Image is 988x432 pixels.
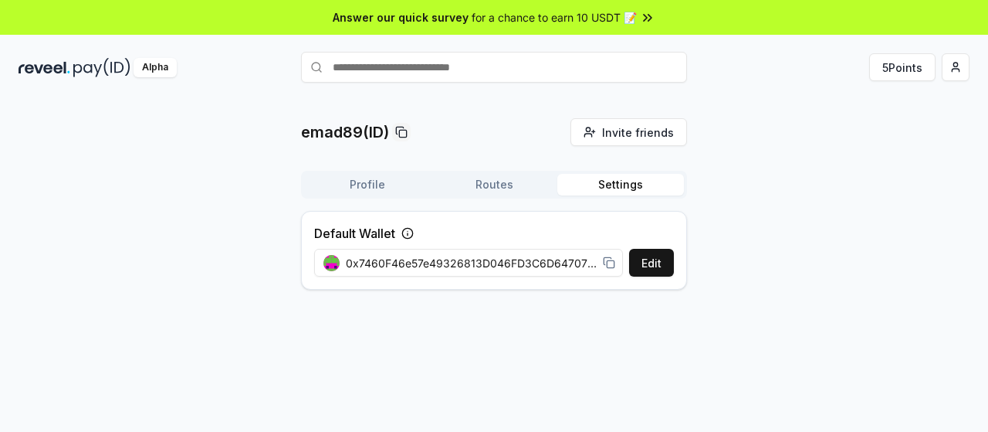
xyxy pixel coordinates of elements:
span: Invite friends [602,124,674,141]
button: 5Points [869,53,936,81]
span: 0x7460F46e57e49326813D046FD3C6D64707924D9c [346,255,597,271]
button: Settings [557,174,684,196]
button: Routes [431,174,557,196]
img: reveel_dark [19,58,70,77]
button: Edit [629,249,674,277]
button: Invite friends [570,118,687,146]
div: Alpha [134,58,177,77]
img: pay_id [73,58,130,77]
label: Default Wallet [314,224,395,243]
span: for a chance to earn 10 USDT 📝 [472,9,637,26]
span: Answer our quick survey [333,9,469,26]
p: emad89(ID) [301,121,389,143]
button: Profile [304,174,431,196]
